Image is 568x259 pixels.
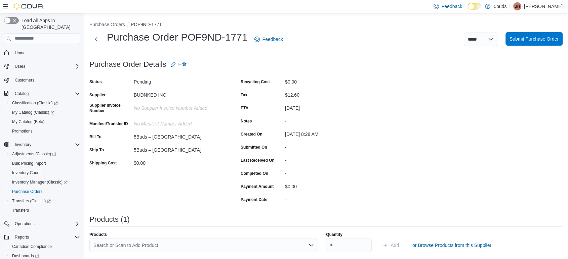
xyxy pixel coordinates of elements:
a: Bulk Pricing Import [9,159,49,167]
span: Reports [15,235,29,240]
div: - [285,168,375,176]
a: Promotions [9,127,35,135]
div: $12.60 [285,90,375,98]
a: My Catalog (Classic) [7,108,83,117]
span: Purchase Orders [12,189,43,194]
a: My Catalog (Classic) [9,108,57,116]
span: Load All Apps in [GEOGRAPHIC_DATA] [19,17,80,31]
span: Promotions [9,127,80,135]
span: Canadian Compliance [9,243,80,251]
a: Feedback [252,33,286,46]
span: Inventory [15,142,31,147]
span: Transfers (Classic) [12,198,51,204]
button: or Browse Products from this Supplier [410,239,494,252]
p: 5buds [494,2,506,10]
h1: Purchase Order POF9ND-1771 [107,31,248,44]
label: Recycling Cost [241,79,270,85]
span: My Catalog (Beta) [12,119,45,124]
button: Edit [168,58,189,71]
button: Submit Purchase Order [505,32,563,46]
div: Brittany Harpestad [513,2,521,10]
h3: Products (1) [89,215,130,223]
span: Classification (Classic) [12,100,58,106]
button: Operations [1,219,83,228]
nav: An example of EuiBreadcrumbs [89,21,563,29]
label: Ship To [89,147,104,153]
h3: Purchase Order Details [89,60,166,68]
span: Add [391,242,399,249]
button: Users [1,62,83,71]
div: [DATE] 8:28 AM [285,129,375,137]
button: Inventory [12,141,34,149]
label: Status [89,79,102,85]
a: Inventory Count [9,169,43,177]
span: Classification (Classic) [9,99,80,107]
button: Add [380,239,402,252]
span: or Browse Products from this Supplier [412,242,491,249]
a: Customers [12,76,37,84]
label: Submitted On [241,145,267,150]
a: Purchase Orders [9,188,45,196]
button: Inventory Count [7,168,83,177]
a: Home [12,49,28,57]
label: Tax [241,92,247,98]
button: Promotions [7,126,83,136]
span: Adjustments (Classic) [12,151,56,157]
label: ETA [241,105,248,111]
span: Promotions [12,128,33,134]
span: Customers [15,77,34,83]
button: Canadian Compliance [7,242,83,251]
label: Supplier [89,92,106,98]
span: Catalog [12,90,80,98]
span: Transfers [9,206,80,214]
button: Purchase Orders [7,187,83,196]
label: Last Received On [241,158,275,163]
button: Purchase Orders [89,22,125,27]
a: Adjustments (Classic) [7,149,83,159]
span: Canadian Compliance [12,244,52,249]
span: Home [12,49,80,57]
span: My Catalog (Classic) [12,110,54,115]
label: Notes [241,118,252,124]
img: Cova [13,3,44,10]
button: Reports [1,232,83,242]
span: Reports [12,233,80,241]
button: My Catalog (Beta) [7,117,83,126]
div: $0.00 [285,181,375,189]
button: Users [12,62,28,70]
div: - [285,142,375,150]
span: My Catalog (Beta) [9,118,80,126]
label: Supplier Invoice Number [89,103,131,113]
span: Inventory Count [12,170,41,175]
label: Bill To [89,134,102,140]
a: Transfers (Classic) [9,197,53,205]
span: BH [515,2,520,10]
span: Inventory Manager (Classic) [12,179,68,185]
button: Open list of options [309,243,314,248]
span: Submit Purchase Order [510,36,559,42]
label: Created On [241,132,262,137]
div: - [285,116,375,124]
span: Catalog [15,91,29,96]
a: My Catalog (Beta) [9,118,47,126]
input: Dark Mode [468,3,482,10]
span: Dashboards [12,253,39,259]
label: Products [89,232,107,237]
button: Operations [12,220,37,228]
label: Payment Amount [241,184,274,189]
button: Reports [12,233,32,241]
span: Adjustments (Classic) [9,150,80,158]
span: Inventory Count [9,169,80,177]
div: [DATE] [285,103,375,111]
a: Transfers (Classic) [7,196,83,206]
p: [PERSON_NAME] [524,2,563,10]
button: Inventory [1,140,83,149]
button: Catalog [1,89,83,98]
div: Pending [134,76,224,85]
span: Transfers [12,208,29,213]
label: Quantity [326,232,342,237]
label: Shipping Cost [89,160,117,166]
button: Customers [1,75,83,85]
span: Feedback [262,36,283,43]
div: BUDNKED INC [134,90,224,98]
